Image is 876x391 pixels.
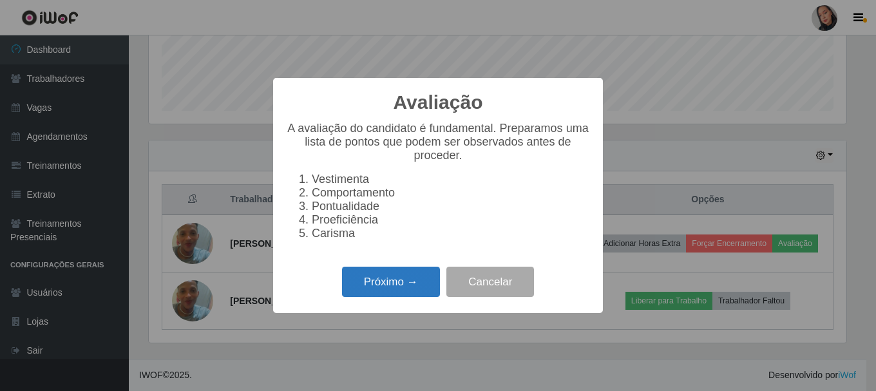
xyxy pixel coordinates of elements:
li: Vestimenta [312,173,590,186]
p: A avaliação do candidato é fundamental. Preparamos uma lista de pontos que podem ser observados a... [286,122,590,162]
li: Pontualidade [312,200,590,213]
button: Próximo → [342,267,440,297]
button: Cancelar [446,267,534,297]
li: Proeficiência [312,213,590,227]
h2: Avaliação [394,91,483,114]
li: Comportamento [312,186,590,200]
li: Carisma [312,227,590,240]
